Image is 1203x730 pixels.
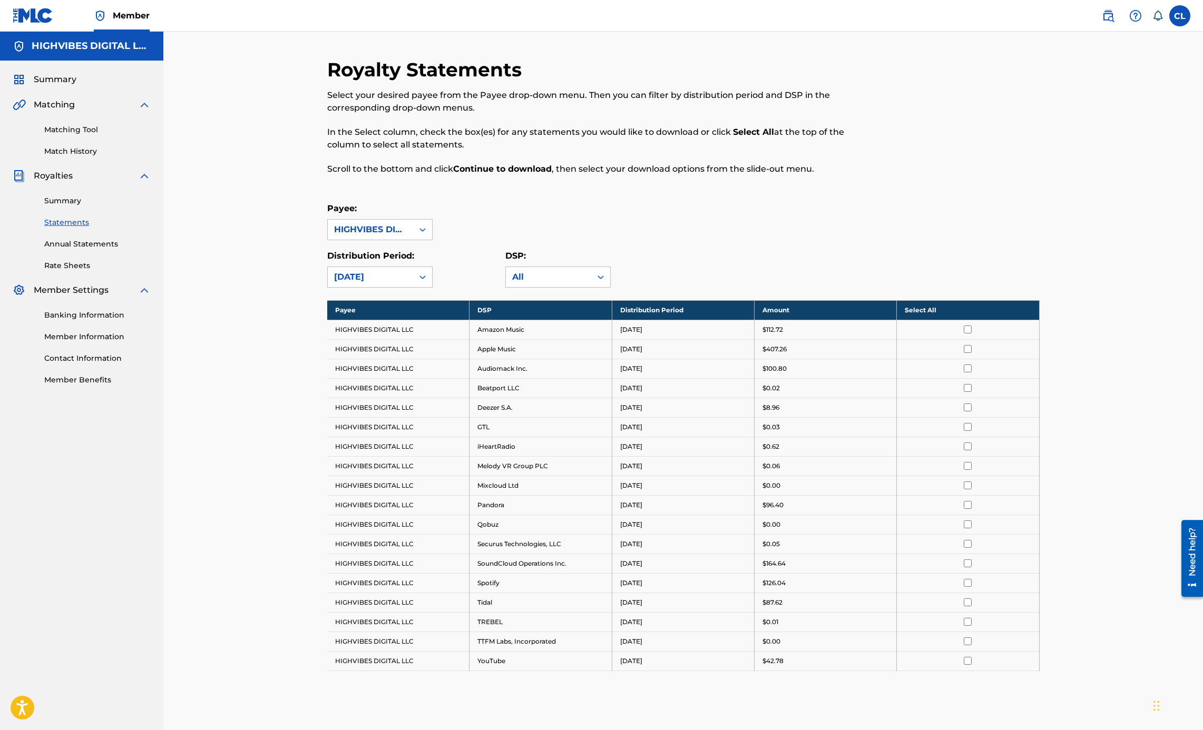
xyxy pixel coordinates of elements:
td: HIGHVIBES DIGITAL LLC [327,612,470,632]
td: HIGHVIBES DIGITAL LLC [327,456,470,476]
div: Notifications [1152,11,1163,21]
td: [DATE] [612,456,754,476]
td: Tidal [470,593,612,612]
td: HIGHVIBES DIGITAL LLC [327,320,470,339]
td: [DATE] [612,339,754,359]
td: HIGHVIBES DIGITAL LLC [327,398,470,417]
p: $0.06 [762,461,780,471]
img: Member Settings [13,284,25,297]
a: Summary [44,195,151,206]
p: $407.26 [762,344,787,354]
td: HIGHVIBES DIGITAL LLC [327,359,470,378]
p: $0.02 [762,383,780,393]
img: expand [138,98,151,111]
span: Summary [34,73,76,86]
td: [DATE] [612,359,754,378]
td: YouTube [470,651,612,670]
td: Deezer S.A. [470,398,612,417]
h2: Royalty Statements [327,58,527,82]
p: In the Select column, check the box(es) for any statements you would like to download or click at... [327,126,876,151]
p: $0.05 [762,539,780,549]
td: Beatport LLC [470,378,612,398]
td: TTFM Labs, Incorporated [470,632,612,651]
img: expand [138,170,151,182]
p: $96.40 [762,500,784,510]
th: Payee [327,300,470,320]
a: Annual Statements [44,239,151,250]
p: $42.78 [762,656,784,666]
img: Accounts [13,40,25,53]
td: Pandora [470,495,612,515]
h5: HIGHVIBES DIGITAL LLC [32,40,151,52]
label: Distribution Period: [327,251,414,261]
p: $112.72 [762,325,783,334]
td: HIGHVIBES DIGITAL LLC [327,476,470,495]
strong: Continue to download [453,164,552,174]
p: Select your desired payee from the Payee drop-down menu. Then you can filter by distribution peri... [327,89,876,114]
label: Payee: [327,203,357,213]
td: [DATE] [612,554,754,573]
p: $0.00 [762,481,780,490]
div: All [512,271,585,283]
span: Royalties [34,170,73,182]
td: [DATE] [612,515,754,534]
td: Apple Music [470,339,612,359]
td: HIGHVIBES DIGITAL LLC [327,417,470,437]
a: Match History [44,146,151,157]
td: Amazon Music [470,320,612,339]
th: DSP [470,300,612,320]
td: HIGHVIBES DIGITAL LLC [327,651,470,670]
td: [DATE] [612,632,754,651]
td: GTL [470,417,612,437]
td: HIGHVIBES DIGITAL LLC [327,515,470,534]
a: Statements [44,217,151,228]
p: $0.00 [762,520,780,529]
td: [DATE] [612,437,754,456]
p: $100.80 [762,364,787,373]
a: Matching Tool [44,124,151,135]
td: iHeartRadio [470,437,612,456]
td: Qobuz [470,515,612,534]
a: Banking Information [44,310,151,321]
td: SoundCloud Operations Inc. [470,554,612,573]
img: Summary [13,73,25,86]
span: Matching [34,98,75,111]
td: HIGHVIBES DIGITAL LLC [327,593,470,612]
p: $126.04 [762,578,786,588]
p: $0.62 [762,442,779,451]
img: MLC Logo [13,8,53,23]
a: Member Information [44,331,151,342]
img: Royalties [13,170,25,182]
img: Matching [13,98,26,111]
td: [DATE] [612,476,754,495]
span: Member [113,9,150,22]
strong: Select All [733,127,774,137]
td: [DATE] [612,593,754,612]
td: [DATE] [612,612,754,632]
img: search [1102,9,1114,22]
td: HIGHVIBES DIGITAL LLC [327,554,470,573]
td: [DATE] [612,495,754,515]
p: $0.03 [762,422,780,432]
td: HIGHVIBES DIGITAL LLC [327,495,470,515]
td: HIGHVIBES DIGITAL LLC [327,632,470,651]
div: [DATE] [334,271,407,283]
td: [DATE] [612,398,754,417]
a: Contact Information [44,353,151,364]
td: Mixcloud Ltd [470,476,612,495]
iframe: Chat Widget [1150,679,1203,730]
iframe: Resource Center [1173,516,1203,600]
td: HIGHVIBES DIGITAL LLC [327,534,470,554]
span: Member Settings [34,284,109,297]
div: HIGHVIBES DIGITAL LLC [334,223,407,236]
td: TREBEL [470,612,612,632]
div: Drag [1153,690,1160,722]
div: Help [1125,5,1146,26]
img: expand [138,284,151,297]
td: [DATE] [612,651,754,670]
td: HIGHVIBES DIGITAL LLC [327,378,470,398]
a: SummarySummary [13,73,76,86]
td: Spotify [470,573,612,593]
